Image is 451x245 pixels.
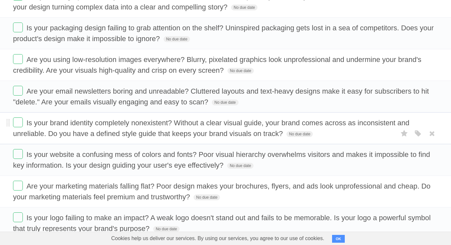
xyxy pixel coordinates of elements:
span: No due date [194,194,220,200]
span: Are your email newsletters boring and unreadable? Cluttered layouts and text-heavy designs make i... [13,87,429,106]
span: Is your logo failing to make an impact? A weak logo doesn't stand out and fails to be memorable. ... [13,214,431,233]
label: Done [13,117,23,127]
span: Is your brand identity completely nonexistent? Without a clear visual guide, your brand comes acr... [13,119,409,138]
span: No due date [153,226,180,232]
span: No due date [227,163,254,169]
span: No due date [231,5,257,10]
span: Cookies help us deliver our services. By using our services, you agree to our use of cookies. [105,232,331,245]
span: Are you using low-resolution images everywhere? Blurry, pixelated graphics look unprofessional an... [13,55,421,74]
span: Is your website a confusing mess of colors and fonts? Poor visual hierarchy overwhelms visitors a... [13,150,430,169]
button: OK [332,235,345,243]
span: No due date [286,131,313,137]
label: Done [13,149,23,159]
span: Are your marketing materials falling flat? Poor design makes your brochures, flyers, and ads look... [13,182,430,201]
label: Done [13,181,23,191]
span: No due date [164,36,190,42]
span: No due date [212,100,238,105]
label: Done [13,86,23,96]
label: Done [13,54,23,64]
span: No due date [227,68,254,74]
label: Star task [398,128,411,139]
span: Is your packaging design failing to grab attention on the shelf? Uninspired packaging gets lost i... [13,24,434,43]
label: Done [13,23,23,32]
label: Done [13,212,23,222]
